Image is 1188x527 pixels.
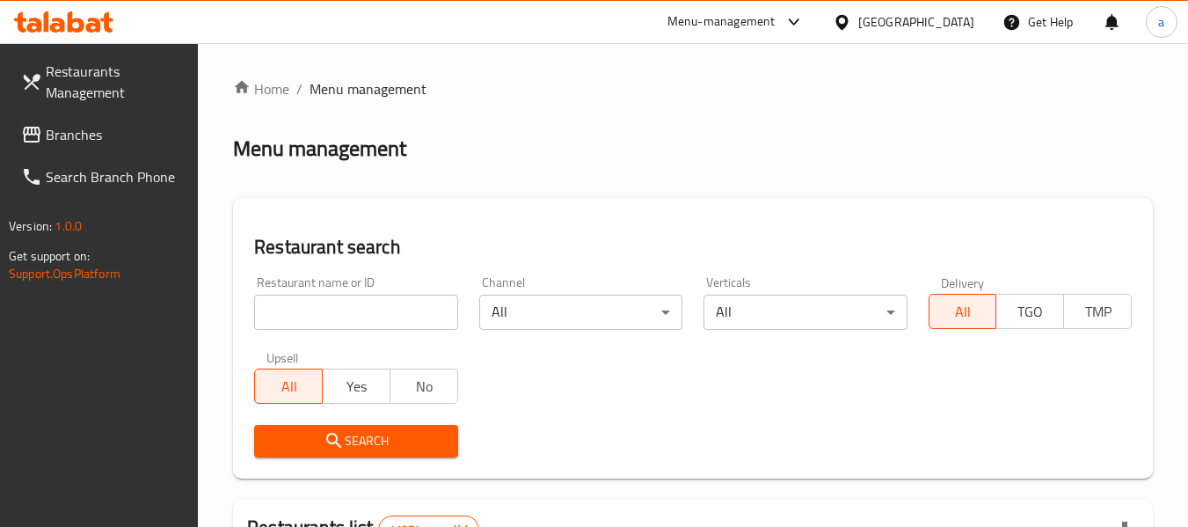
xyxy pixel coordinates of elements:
[1063,294,1132,329] button: TMP
[9,245,90,267] span: Get support on:
[46,124,185,145] span: Branches
[254,369,323,404] button: All
[667,11,776,33] div: Menu-management
[46,61,185,103] span: Restaurants Management
[268,430,443,452] span: Search
[1003,299,1057,325] span: TGO
[479,295,682,330] div: All
[330,374,383,399] span: Yes
[266,351,299,363] label: Upsell
[296,78,302,99] li: /
[941,276,985,289] label: Delivery
[995,294,1064,329] button: TGO
[937,299,990,325] span: All
[858,12,974,32] div: [GEOGRAPHIC_DATA]
[7,113,199,156] a: Branches
[322,369,390,404] button: Yes
[7,50,199,113] a: Restaurants Management
[1158,12,1164,32] span: a
[233,78,289,99] a: Home
[703,295,907,330] div: All
[929,294,997,329] button: All
[233,135,406,163] h2: Menu management
[9,262,120,285] a: Support.OpsPlatform
[7,156,199,198] a: Search Branch Phone
[55,215,82,238] span: 1.0.0
[9,215,52,238] span: Version:
[46,166,185,187] span: Search Branch Phone
[254,425,457,457] button: Search
[262,374,316,399] span: All
[397,374,451,399] span: No
[310,78,426,99] span: Menu management
[390,369,458,404] button: No
[254,234,1132,260] h2: Restaurant search
[254,295,457,330] input: Search for restaurant name or ID..
[233,78,1153,99] nav: breadcrumb
[1071,299,1125,325] span: TMP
